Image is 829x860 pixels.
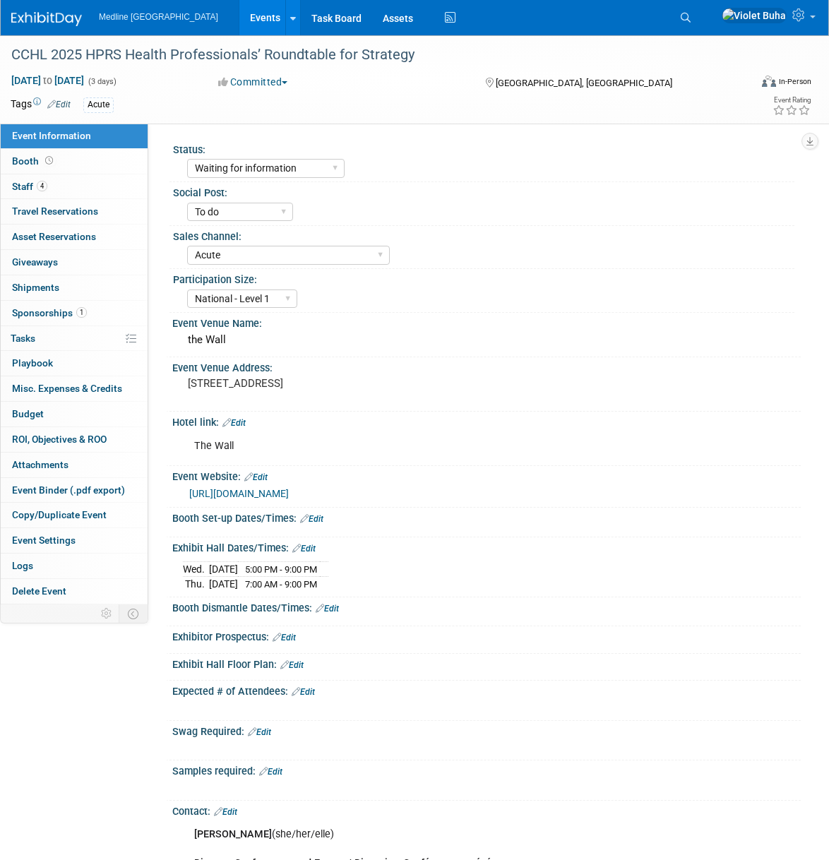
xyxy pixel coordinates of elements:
[11,12,82,26] img: ExhibitDay
[172,681,801,699] div: Expected # of Attendees:
[12,434,107,445] span: ROI, Objectives & ROO
[172,313,801,330] div: Event Venue Name:
[12,282,59,293] span: Shipments
[172,412,801,430] div: Hotel link:
[722,8,787,23] img: Violet Buha
[183,561,209,577] td: Wed.
[173,182,794,200] div: Social Post:
[41,75,54,86] span: to
[95,604,119,623] td: Personalize Event Tab Strip
[188,377,419,390] pre: [STREET_ADDRESS]
[1,275,148,300] a: Shipments
[6,42,733,68] div: CCHL 2025 HPRS Health Professionals’ Roundtable for Strategy
[12,307,87,318] span: Sponsorships
[12,560,33,571] span: Logs
[184,432,674,460] div: The Wall
[12,130,91,141] span: Event Information
[172,357,801,375] div: Event Venue Address:
[1,554,148,578] a: Logs
[83,97,114,112] div: Acute
[12,256,58,268] span: Giveaways
[1,427,148,452] a: ROI, Objectives & ROO
[1,174,148,199] a: Staff4
[11,333,35,344] span: Tasks
[1,326,148,351] a: Tasks
[12,459,68,470] span: Attachments
[173,139,794,157] div: Status:
[12,155,56,167] span: Booth
[292,544,316,554] a: Edit
[280,660,304,670] a: Edit
[12,383,122,394] span: Misc. Expenses & Credits
[248,727,271,737] a: Edit
[259,767,282,777] a: Edit
[687,73,812,95] div: Event Format
[1,301,148,326] a: Sponsorships1
[183,577,209,592] td: Thu.
[1,528,148,553] a: Event Settings
[209,577,238,592] td: [DATE]
[11,74,85,87] span: [DATE] [DATE]
[1,351,148,376] a: Playbook
[172,508,801,526] div: Booth Set-up Dates/Times:
[209,561,238,577] td: [DATE]
[172,760,801,779] div: Samples required:
[172,801,801,819] div: Contact:
[12,534,76,546] span: Event Settings
[1,199,148,224] a: Travel Reservations
[12,509,107,520] span: Copy/Duplicate Event
[172,466,801,484] div: Event Website:
[12,357,53,369] span: Playbook
[172,721,801,739] div: Swag Required:
[778,76,811,87] div: In-Person
[87,77,117,86] span: (3 days)
[1,402,148,426] a: Budget
[1,453,148,477] a: Attachments
[12,408,44,419] span: Budget
[12,484,125,496] span: Event Binder (.pdf export)
[1,250,148,275] a: Giveaways
[172,626,801,645] div: Exhibitor Prospectus:
[12,231,96,242] span: Asset Reservations
[47,100,71,109] a: Edit
[1,225,148,249] a: Asset Reservations
[300,514,323,524] a: Edit
[1,149,148,174] a: Booth
[222,418,246,428] a: Edit
[1,503,148,527] a: Copy/Duplicate Event
[99,12,218,22] span: Medline [GEOGRAPHIC_DATA]
[213,75,293,89] button: Committed
[173,269,794,287] div: Participation Size:
[244,472,268,482] a: Edit
[12,585,66,597] span: Delete Event
[194,828,272,840] b: [PERSON_NAME]
[76,307,87,318] span: 1
[1,376,148,401] a: Misc. Expenses & Credits
[214,807,237,817] a: Edit
[292,687,315,697] a: Edit
[496,78,672,88] span: [GEOGRAPHIC_DATA], [GEOGRAPHIC_DATA]
[773,97,811,104] div: Event Rating
[189,488,289,499] a: [URL][DOMAIN_NAME]
[172,597,801,616] div: Booth Dismantle Dates/Times:
[173,226,794,244] div: Sales Channel:
[37,181,47,191] span: 4
[273,633,296,643] a: Edit
[1,579,148,604] a: Delete Event
[12,205,98,217] span: Travel Reservations
[42,155,56,166] span: Booth not reserved yet
[245,579,317,590] span: 7:00 AM - 9:00 PM
[245,564,317,575] span: 5:00 PM - 9:00 PM
[119,604,148,623] td: Toggle Event Tabs
[1,478,148,503] a: Event Binder (.pdf export)
[762,76,776,87] img: Format-Inperson.png
[316,604,339,614] a: Edit
[183,329,790,351] div: the Wall
[11,97,71,113] td: Tags
[172,537,801,556] div: Exhibit Hall Dates/Times:
[12,181,47,192] span: Staff
[1,124,148,148] a: Event Information
[172,654,801,672] div: Exhibit Hall Floor Plan:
